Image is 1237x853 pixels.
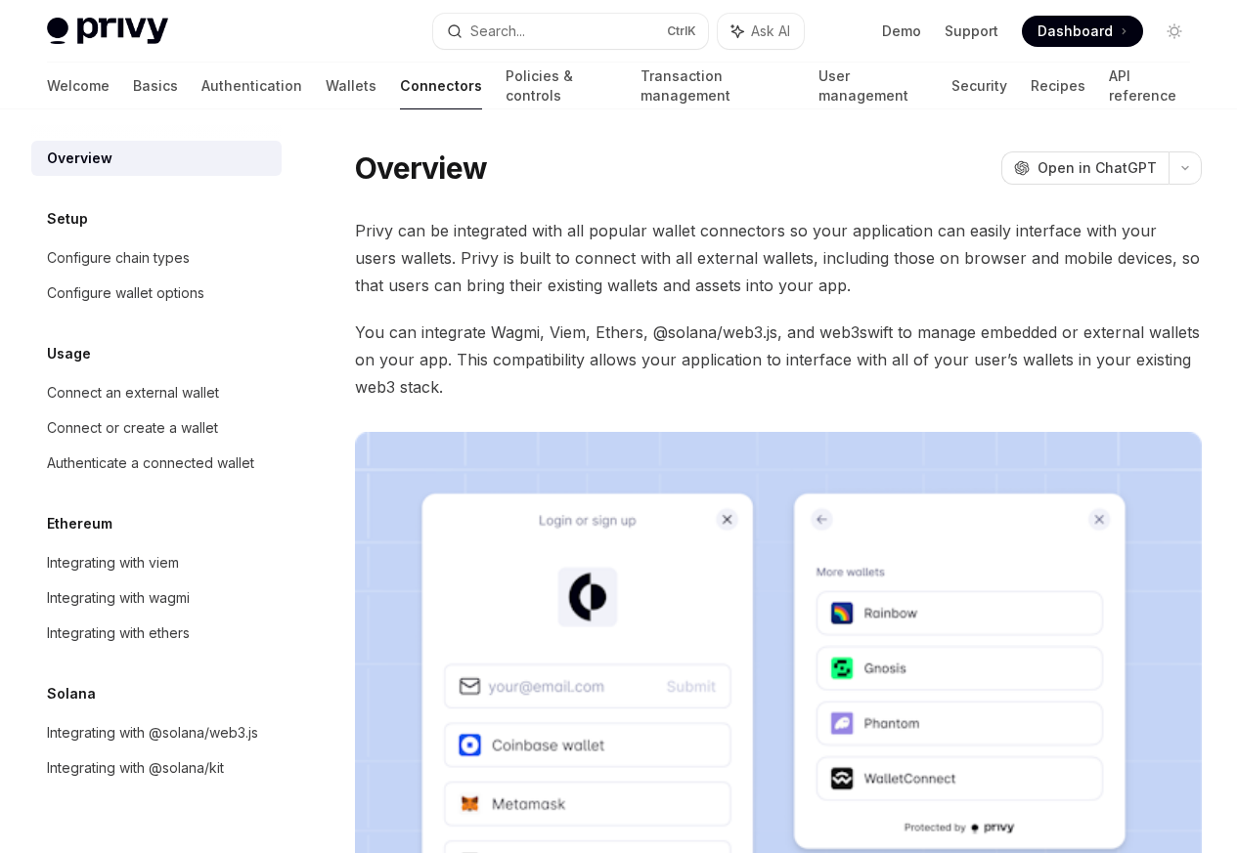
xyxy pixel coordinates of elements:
span: Privy can be integrated with all popular wallet connectors so your application can easily interfa... [355,217,1202,299]
button: Toggle dark mode [1159,16,1190,47]
div: Configure wallet options [47,281,204,305]
button: Ask AI [718,14,804,49]
div: Integrating with ethers [47,621,190,645]
a: Connectors [400,63,482,109]
a: Transaction management [641,63,795,109]
a: Integrating with wagmi [31,580,282,616]
a: Integrating with ethers [31,616,282,651]
a: Demo [882,21,921,41]
div: Integrating with viem [47,551,179,575]
img: light logo [47,18,168,45]
div: Integrating with wagmi [47,586,190,610]
a: User management [818,63,928,109]
span: Ask AI [751,21,790,41]
div: Search... [470,20,525,43]
span: Ctrl K [667,23,696,39]
a: Configure chain types [31,240,282,276]
h1: Overview [355,150,487,186]
span: Open in ChatGPT [1038,158,1157,178]
div: Integrating with @solana/kit [47,756,224,780]
a: Dashboard [1022,16,1143,47]
a: Integrating with @solana/kit [31,750,282,786]
a: Security [951,63,1007,109]
h5: Setup [47,207,88,231]
a: Support [945,21,998,41]
a: Integrating with viem [31,545,282,580]
a: Basics [133,63,178,109]
div: Authenticate a connected wallet [47,451,254,475]
a: Welcome [47,63,110,109]
div: Connect an external wallet [47,381,219,405]
a: Overview [31,141,282,176]
h5: Usage [47,342,91,365]
button: Search...CtrlK [433,14,708,49]
h5: Solana [47,682,96,705]
a: Configure wallet options [31,276,282,311]
div: Overview [47,147,112,170]
h5: Ethereum [47,512,112,535]
a: Connect or create a wallet [31,410,282,446]
a: Connect an external wallet [31,375,282,410]
a: API reference [1109,63,1190,109]
a: Authenticate a connected wallet [31,446,282,481]
a: Policies & controls [506,63,617,109]
a: Integrating with @solana/web3.js [31,715,282,750]
span: Dashboard [1038,21,1113,41]
a: Wallets [326,63,376,109]
div: Integrating with @solana/web3.js [47,721,258,745]
a: Recipes [1031,63,1085,109]
span: You can integrate Wagmi, Viem, Ethers, @solana/web3.js, and web3swift to manage embedded or exter... [355,319,1202,401]
button: Open in ChatGPT [1001,151,1169,185]
div: Connect or create a wallet [47,416,218,440]
div: Configure chain types [47,246,190,270]
a: Authentication [201,63,302,109]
